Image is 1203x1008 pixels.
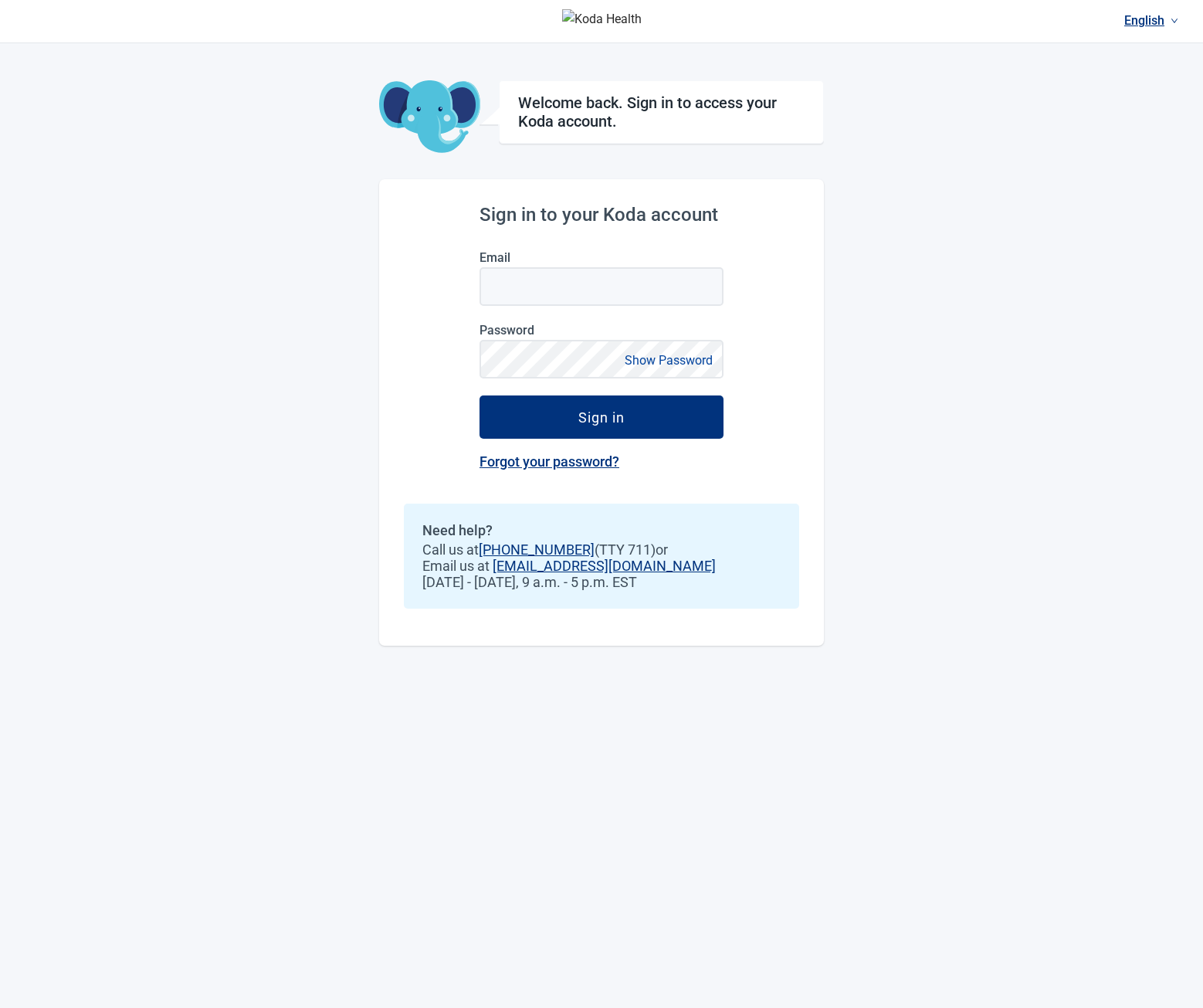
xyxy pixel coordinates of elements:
[379,80,480,154] img: Koda Elephant
[480,395,723,439] button: Sign in
[620,350,717,371] button: Show Password
[480,204,723,226] h2: Sign in to your Koda account
[480,323,723,338] label: Password
[578,409,625,425] div: Sign in
[479,541,595,558] a: [PHONE_NUMBER]
[562,9,642,34] img: Koda Health
[422,541,781,558] span: Call us at (TTY 711) or
[379,43,824,646] main: Main content
[422,574,781,590] span: [DATE] - [DATE], 9 a.m. - 5 p.m. EST
[1118,8,1184,33] a: Current language: English
[480,453,619,470] a: Forgot your password?
[422,558,781,574] span: Email us at
[480,250,723,265] label: Email
[1171,17,1178,25] span: down
[422,522,781,538] h2: Need help?
[493,558,716,574] a: [EMAIL_ADDRESS][DOMAIN_NAME]
[518,93,805,131] h1: Welcome back. Sign in to access your Koda account.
